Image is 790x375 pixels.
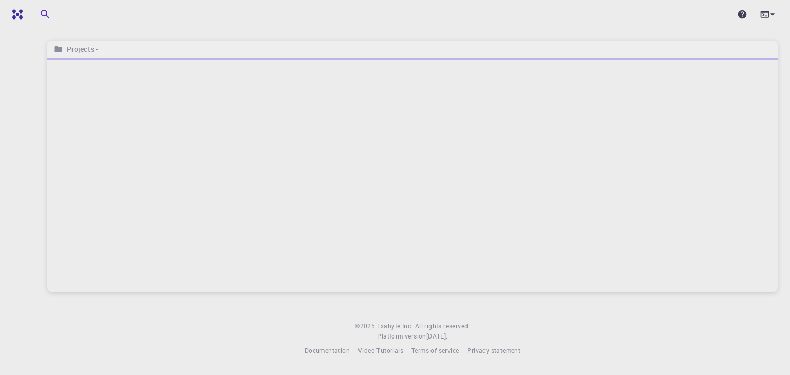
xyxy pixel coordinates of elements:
[51,44,100,55] nav: breadcrumb
[304,346,350,354] span: Documentation
[377,322,413,330] span: Exabyte Inc.
[426,332,448,340] span: [DATE] .
[377,331,426,342] span: Platform version
[411,346,459,356] a: Terms of service
[415,321,470,331] span: All rights reserved.
[63,44,98,55] h6: Projects -
[358,346,403,354] span: Video Tutorials
[377,321,413,331] a: Exabyte Inc.
[467,346,520,354] span: Privacy statement
[358,346,403,356] a: Video Tutorials
[304,346,350,356] a: Documentation
[355,321,376,331] span: © 2025
[467,346,520,356] a: Privacy statement
[426,331,448,342] a: [DATE].
[411,346,459,354] span: Terms of service
[8,9,23,20] img: logo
